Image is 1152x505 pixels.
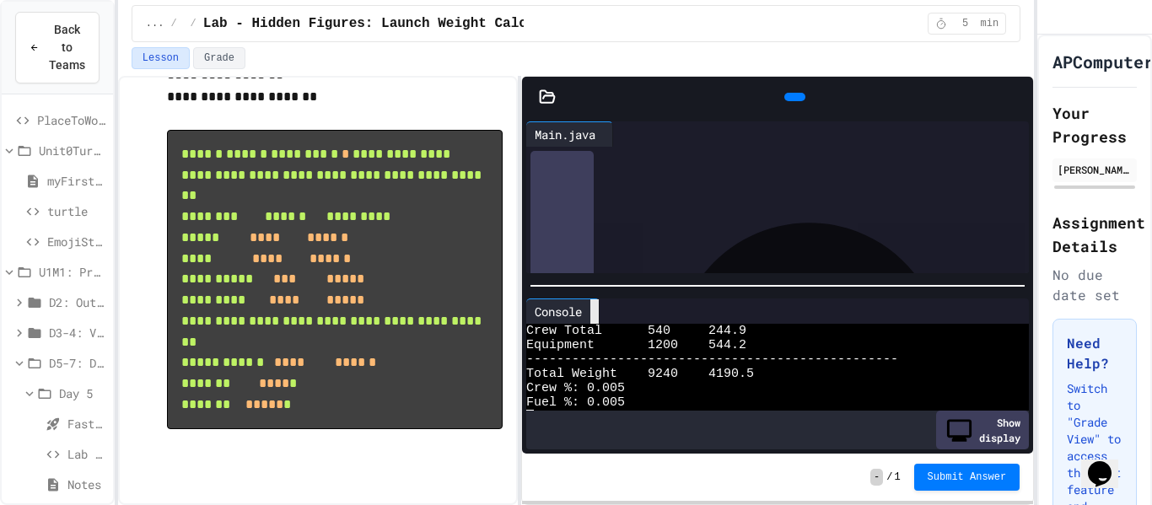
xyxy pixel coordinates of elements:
[67,475,106,493] span: Notes
[59,384,106,402] span: Day 5
[193,47,245,69] button: Grade
[526,324,746,338] span: Crew Total 540 244.9
[1081,438,1135,488] iframe: chat widget
[191,17,196,30] span: /
[39,263,106,281] span: U1M1: Primitives, Variables, Basic I/O
[47,233,106,250] span: EmojiStarter
[49,354,106,372] span: D5-7: Data Types and Number Calculations
[886,470,892,484] span: /
[132,47,190,69] button: Lesson
[47,202,106,220] span: turtle
[928,470,1007,484] span: Submit Answer
[67,445,106,463] span: Lab Lecture
[146,17,164,30] span: ...
[203,13,576,34] span: Lab - Hidden Figures: Launch Weight Calculator
[914,464,1020,491] button: Submit Answer
[894,470,900,484] span: 1
[526,121,613,147] div: Main.java
[870,469,883,486] span: -
[526,381,625,395] span: Crew %: 0.005
[39,142,106,159] span: Unit0TurtleAvatar
[526,298,600,324] div: Console
[47,172,106,190] span: myFirstJavaProgram
[1052,265,1137,305] div: No due date set
[1052,101,1137,148] h2: Your Progress
[952,17,979,30] span: 5
[981,17,999,30] span: min
[1067,333,1122,373] h3: Need Help?
[526,352,898,367] span: -------------------------------------------------
[526,338,746,352] span: Equipment 1200 544.2
[526,395,625,410] span: Fuel %: 0.005
[526,303,590,320] div: Console
[49,324,106,341] span: D3-4: Variables and Input
[1052,211,1137,258] h2: Assignment Details
[37,111,106,129] span: PlaceToWonder
[49,293,106,311] span: D2: Output and Compiling Code
[15,12,100,83] button: Back to Teams
[67,415,106,432] span: Fast Start
[526,126,604,143] div: Main.java
[170,17,176,30] span: /
[49,21,85,74] span: Back to Teams
[1058,162,1132,177] div: [PERSON_NAME]
[936,411,1029,449] div: Show display
[526,367,754,381] span: Total Weight 9240 4190.5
